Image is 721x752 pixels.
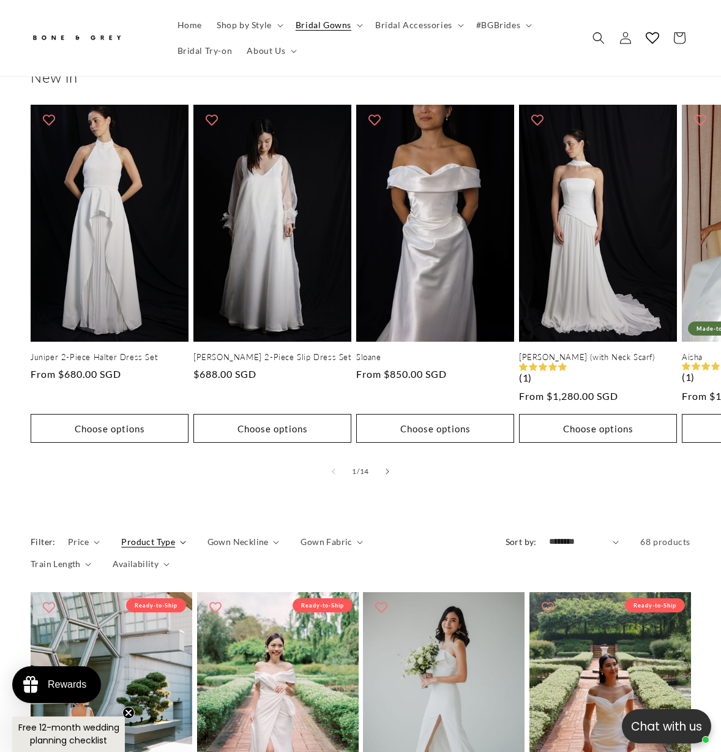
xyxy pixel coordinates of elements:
[31,535,56,548] h2: Filter:
[177,45,233,56] span: Bridal Try-on
[519,352,677,363] a: [PERSON_NAME] (with Neck Scarf)
[301,535,363,548] summary: Gown Fabric (0 selected)
[113,557,169,570] summary: Availability (0 selected)
[207,535,269,548] span: Gown Neckline
[622,709,711,743] button: Open chatbox
[217,20,272,31] span: Shop by Style
[369,595,394,620] button: Add to wishlist
[68,535,89,548] span: Price
[31,557,91,570] summary: Train Length (0 selected)
[320,458,347,485] button: Slide left
[585,24,612,51] summary: Search
[247,45,285,56] span: About Us
[622,718,711,735] p: Chat with us
[375,20,452,31] span: Bridal Accessories
[193,414,351,443] button: Choose options
[640,536,690,547] span: 68 products
[200,108,224,132] button: Add to wishlist
[68,535,100,548] summary: Price
[122,707,135,719] button: Close teaser
[239,38,302,64] summary: About Us
[203,595,228,620] button: Add to wishlist
[536,595,560,620] button: Add to wishlist
[12,716,125,752] div: Free 12-month wedding planning checklistClose teaser
[207,535,280,548] summary: Gown Neckline (0 selected)
[18,721,119,746] span: Free 12-month wedding planning checklist
[352,465,357,478] span: 1
[525,108,550,132] button: Add to wishlist
[469,12,537,38] summary: #BGBrides
[506,536,537,547] label: Sort by:
[362,108,387,132] button: Add to wishlist
[113,557,159,570] span: Availability
[31,352,189,363] a: Juniper 2-Piece Halter Dress Set
[688,108,712,132] button: Add to wishlist
[121,535,175,548] span: Product Type
[31,28,122,48] img: Bone and Grey Bridal
[476,20,520,31] span: #BGBrides
[193,352,351,363] a: [PERSON_NAME] 2-Piece Slip Dress Set
[357,465,360,478] span: /
[177,20,202,31] span: Home
[301,535,352,548] span: Gown Fabric
[121,535,185,548] summary: Product Type (0 selected)
[31,414,189,443] button: Choose options
[170,12,209,38] a: Home
[519,414,677,443] button: Choose options
[374,458,401,485] button: Slide right
[368,12,469,38] summary: Bridal Accessories
[360,465,369,478] span: 14
[356,352,514,363] a: Sloane
[170,38,240,64] a: Bridal Try-on
[356,414,514,443] button: Choose options
[296,20,351,31] span: Bridal Gowns
[209,12,288,38] summary: Shop by Style
[48,679,86,690] div: Rewards
[31,557,81,570] span: Train Length
[37,595,61,620] button: Add to wishlist
[288,12,368,38] summary: Bridal Gowns
[37,108,61,132] button: Add to wishlist
[26,23,158,53] a: Bone and Grey Bridal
